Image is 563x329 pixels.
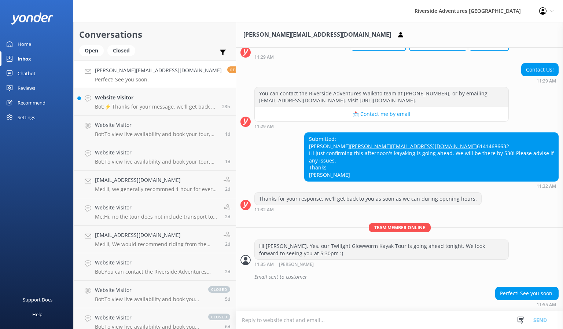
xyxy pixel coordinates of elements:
[369,223,431,232] span: Team member online
[279,262,314,267] span: [PERSON_NAME]
[18,51,31,66] div: Inbox
[225,268,230,275] span: Oct 06 2025 07:38am (UTC +13:00) Pacific/Auckland
[222,103,230,110] span: Oct 07 2025 12:55pm (UTC +13:00) Pacific/Auckland
[95,76,222,83] p: Perfect! See you soon.
[225,131,230,137] span: Oct 06 2025 09:17pm (UTC +13:00) Pacific/Auckland
[95,131,220,138] p: Bot: To view live availability and book your tour, please visit: [URL][DOMAIN_NAME].
[95,186,218,193] p: Me: Hi, we generally recommned 1 hour for every 10km biked, less if on ebike.
[18,110,35,125] div: Settings
[254,262,274,267] strong: 11:35 AM
[255,193,481,205] div: Thanks for your response, we'll get back to you as soon as we can during opening hours.
[255,107,508,121] button: 📩 Contact me by email
[254,124,274,129] strong: 11:29 AM
[18,81,35,95] div: Reviews
[74,226,236,253] a: [EMAIL_ADDRESS][DOMAIN_NAME]Me:Hi, We would recommend riding from the [GEOGRAPHIC_DATA] (in [GEOG...
[74,88,236,116] a: Website VisitorBot:⚡ Thanks for your message, we'll get back to you as soon as we can. You're als...
[74,171,236,198] a: [EMAIL_ADDRESS][DOMAIN_NAME]Me:Hi, we generally recommned 1 hour for every 10km biked, less if on...
[11,12,53,25] img: yonder-white-logo.png
[305,133,558,181] div: Submitted: [PERSON_NAME] 61414686632 Hi just confirming this afternoon's kayaking is going ahead....
[95,268,220,275] p: Bot: You can contact the Riverside Adventures Waikato team at [PHONE_NUMBER], or by emailing [EMA...
[107,45,135,56] div: Closed
[74,143,236,171] a: Website VisitorBot:To view live availability and book your tour, please visit [URL][DOMAIN_NAME].1d
[537,184,556,189] strong: 11:32 AM
[95,286,201,294] h4: Website Visitor
[95,204,218,212] h4: Website Visitor
[208,286,230,293] span: closed
[95,296,201,303] p: Bot: To view live availability and book your tour, please visit [URL][DOMAIN_NAME].
[107,46,139,54] a: Closed
[225,241,230,247] span: Oct 06 2025 09:32am (UTC +13:00) Pacific/Auckland
[254,124,509,129] div: Oct 08 2025 11:29am (UTC +13:00) Pacific/Auckland
[95,94,217,102] h4: Website Visitor
[18,66,36,81] div: Chatbot
[255,87,508,107] div: You can contact the Riverside Adventures Waikato team at [PHONE_NUMBER], or by emailing [EMAIL_AD...
[225,186,230,192] span: Oct 06 2025 09:46am (UTC +13:00) Pacific/Auckland
[18,37,31,51] div: Home
[74,198,236,226] a: Website VisitorMe:Hi, no the tour does not include transport to [GEOGRAPHIC_DATA] however we can ...
[95,121,220,129] h4: Website Visitor
[208,314,230,320] span: closed
[95,66,222,74] h4: [PERSON_NAME][EMAIL_ADDRESS][DOMAIN_NAME]
[254,271,559,283] div: Email sent to customer
[537,79,556,83] strong: 11:29 AM
[255,240,508,259] div: Hi [PERSON_NAME]. Yes, our Twilight Glowworm Kayak Tour is going ahead tonight. We look forward t...
[496,287,558,300] div: Perfect! See you soon.
[254,208,274,212] strong: 11:32 AM
[23,292,52,307] div: Support Docs
[225,158,230,165] span: Oct 06 2025 08:55pm (UTC +13:00) Pacific/Auckland
[227,66,250,73] span: Reply
[350,143,477,150] a: [PERSON_NAME][EMAIL_ADDRESS][DOMAIN_NAME]
[254,54,509,59] div: Oct 08 2025 11:29am (UTC +13:00) Pacific/Auckland
[95,149,220,157] h4: Website Visitor
[95,241,218,248] p: Me: Hi, We would recommend riding from the [GEOGRAPHIC_DATA] (in [GEOGRAPHIC_DATA]) to [GEOGRAPHI...
[95,231,218,239] h4: [EMAIL_ADDRESS][DOMAIN_NAME]
[95,158,220,165] p: Bot: To view live availability and book your tour, please visit [URL][DOMAIN_NAME].
[74,61,236,88] a: [PERSON_NAME][EMAIL_ADDRESS][DOMAIN_NAME]Perfect! See you soon.Reply
[95,259,220,267] h4: Website Visitor
[495,302,559,307] div: Oct 08 2025 11:55am (UTC +13:00) Pacific/Auckland
[74,116,236,143] a: Website VisitorBot:To view live availability and book your tour, please visit: [URL][DOMAIN_NAME].1d
[95,103,217,110] p: Bot: ⚡ Thanks for your message, we'll get back to you as soon as we can. You're also welcome to k...
[79,45,104,56] div: Open
[254,207,482,212] div: Oct 08 2025 11:32am (UTC +13:00) Pacific/Auckland
[240,271,559,283] div: 2025-10-07T22:39:24.874
[18,95,45,110] div: Recommend
[95,213,218,220] p: Me: Hi, no the tour does not include transport to [GEOGRAPHIC_DATA] however we can organise and q...
[32,307,43,322] div: Help
[537,303,556,307] strong: 11:55 AM
[254,262,509,267] div: Oct 08 2025 11:35am (UTC +13:00) Pacific/Auckland
[225,213,230,220] span: Oct 06 2025 09:37am (UTC +13:00) Pacific/Auckland
[79,46,107,54] a: Open
[243,30,391,40] h3: [PERSON_NAME][EMAIL_ADDRESS][DOMAIN_NAME]
[522,63,558,76] div: Contact Us!
[74,253,236,281] a: Website VisitorBot:You can contact the Riverside Adventures Waikato team at [PHONE_NUMBER], or by...
[79,28,230,41] h2: Conversations
[521,78,559,83] div: Oct 08 2025 11:29am (UTC +13:00) Pacific/Auckland
[95,314,201,322] h4: Website Visitor
[254,55,274,59] strong: 11:29 AM
[95,176,218,184] h4: [EMAIL_ADDRESS][DOMAIN_NAME]
[225,296,230,302] span: Oct 02 2025 07:01pm (UTC +13:00) Pacific/Auckland
[74,281,236,308] a: Website VisitorBot:To view live availability and book your tour, please visit [URL][DOMAIN_NAME]....
[304,183,559,189] div: Oct 08 2025 11:32am (UTC +13:00) Pacific/Auckland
